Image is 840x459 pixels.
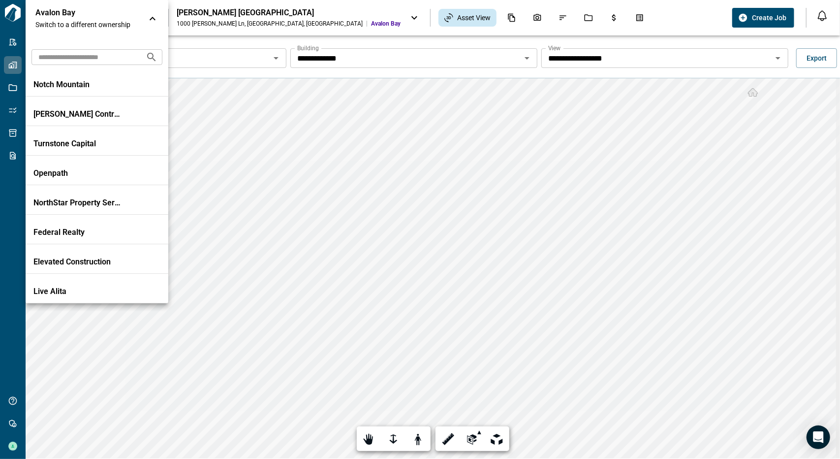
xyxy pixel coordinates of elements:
[33,80,122,90] p: Notch Mountain
[807,426,830,449] div: Open Intercom Messenger
[33,228,122,237] p: Federal Realty
[142,47,161,67] button: Search organizations
[33,287,122,296] p: Live Alita
[33,198,122,208] p: NorthStar Property Services
[33,139,122,149] p: Turnstone Capital
[33,168,122,178] p: Openpath
[35,20,139,30] span: Switch to a different ownership
[33,109,122,119] p: [PERSON_NAME] Contracting
[35,8,124,18] p: Avalon Bay
[33,257,122,267] p: Elevated Construction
